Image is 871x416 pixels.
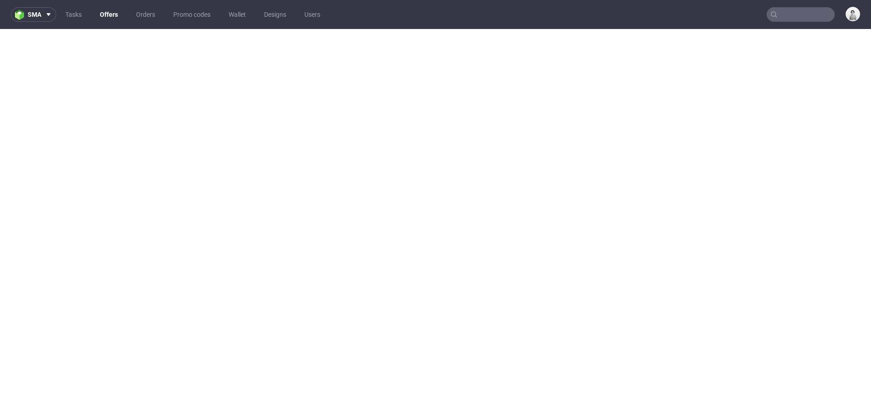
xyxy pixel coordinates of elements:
button: sma [11,7,56,22]
a: Users [299,7,326,22]
img: Dudek Mariola [847,8,859,20]
a: Tasks [60,7,87,22]
img: logo [15,10,28,20]
a: Promo codes [168,7,216,22]
a: Offers [94,7,123,22]
a: Orders [131,7,161,22]
a: Designs [259,7,292,22]
a: Wallet [223,7,251,22]
span: sma [28,11,41,18]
